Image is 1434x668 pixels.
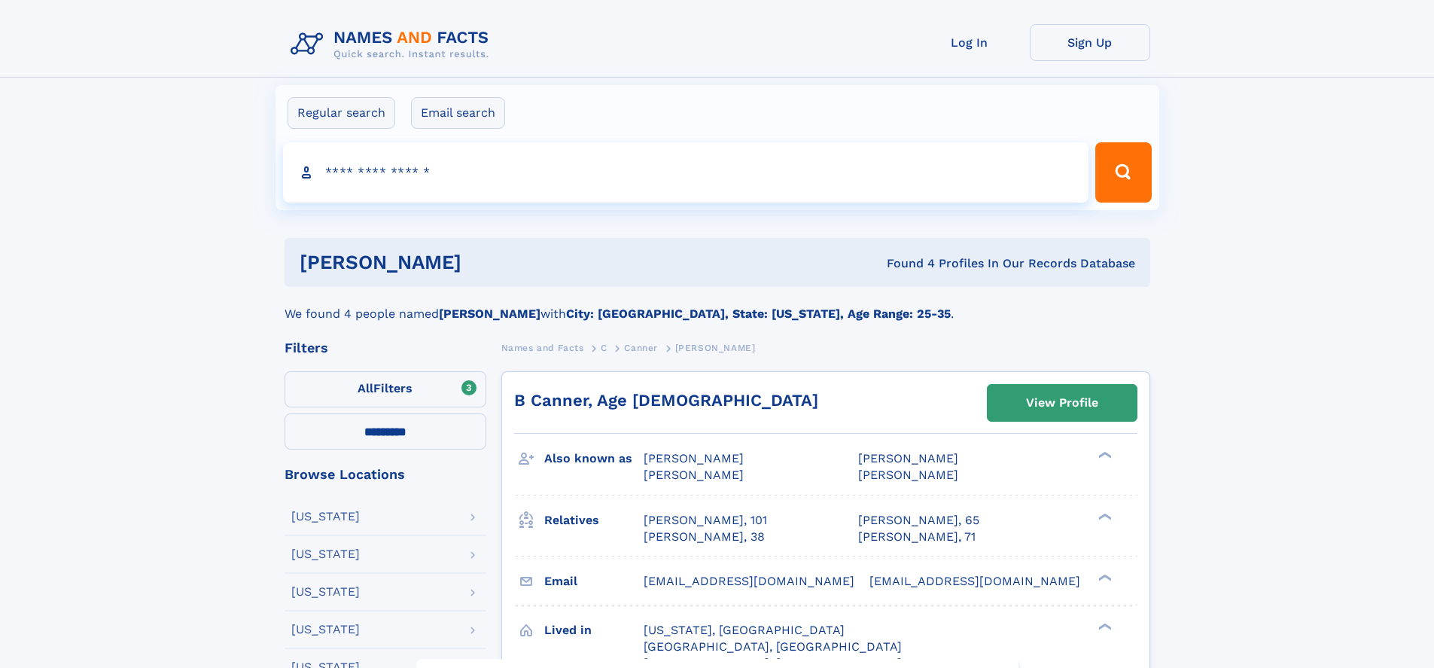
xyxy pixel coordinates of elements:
[644,574,854,588] span: [EMAIL_ADDRESS][DOMAIN_NAME]
[291,511,360,523] div: [US_STATE]
[300,253,674,272] h1: [PERSON_NAME]
[644,529,765,545] a: [PERSON_NAME], 38
[544,569,644,594] h3: Email
[1026,386,1098,420] div: View Profile
[988,385,1137,421] a: View Profile
[644,512,767,529] a: [PERSON_NAME], 101
[1095,621,1113,631] div: ❯
[291,624,360,636] div: [US_STATE]
[858,468,958,482] span: [PERSON_NAME]
[283,142,1089,203] input: search input
[644,623,845,637] span: [US_STATE], [GEOGRAPHIC_DATA]
[624,338,658,357] a: Canner
[644,468,744,482] span: [PERSON_NAME]
[501,338,584,357] a: Names and Facts
[285,468,486,481] div: Browse Locations
[291,548,360,560] div: [US_STATE]
[1095,572,1113,582] div: ❯
[675,343,756,353] span: [PERSON_NAME]
[1095,511,1113,521] div: ❯
[544,618,644,643] h3: Lived in
[411,97,505,129] label: Email search
[285,24,501,65] img: Logo Names and Facts
[858,512,979,529] a: [PERSON_NAME], 65
[288,97,395,129] label: Regular search
[601,338,607,357] a: C
[544,446,644,471] h3: Also known as
[858,451,958,465] span: [PERSON_NAME]
[1030,24,1150,61] a: Sign Up
[291,586,360,598] div: [US_STATE]
[566,307,951,321] b: City: [GEOGRAPHIC_DATA], State: [US_STATE], Age Range: 25-35
[544,508,644,533] h3: Relatives
[644,639,902,654] span: [GEOGRAPHIC_DATA], [GEOGRAPHIC_DATA]
[1095,142,1151,203] button: Search Button
[869,574,1080,588] span: [EMAIL_ADDRESS][DOMAIN_NAME]
[439,307,540,321] b: [PERSON_NAME]
[358,381,373,395] span: All
[601,343,607,353] span: C
[624,343,658,353] span: Canner
[909,24,1030,61] a: Log In
[1095,450,1113,460] div: ❯
[285,287,1150,323] div: We found 4 people named with .
[285,341,486,355] div: Filters
[514,391,818,410] a: B Canner, Age [DEMOGRAPHIC_DATA]
[858,529,976,545] a: [PERSON_NAME], 71
[285,371,486,407] label: Filters
[644,451,744,465] span: [PERSON_NAME]
[674,255,1135,272] div: Found 4 Profiles In Our Records Database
